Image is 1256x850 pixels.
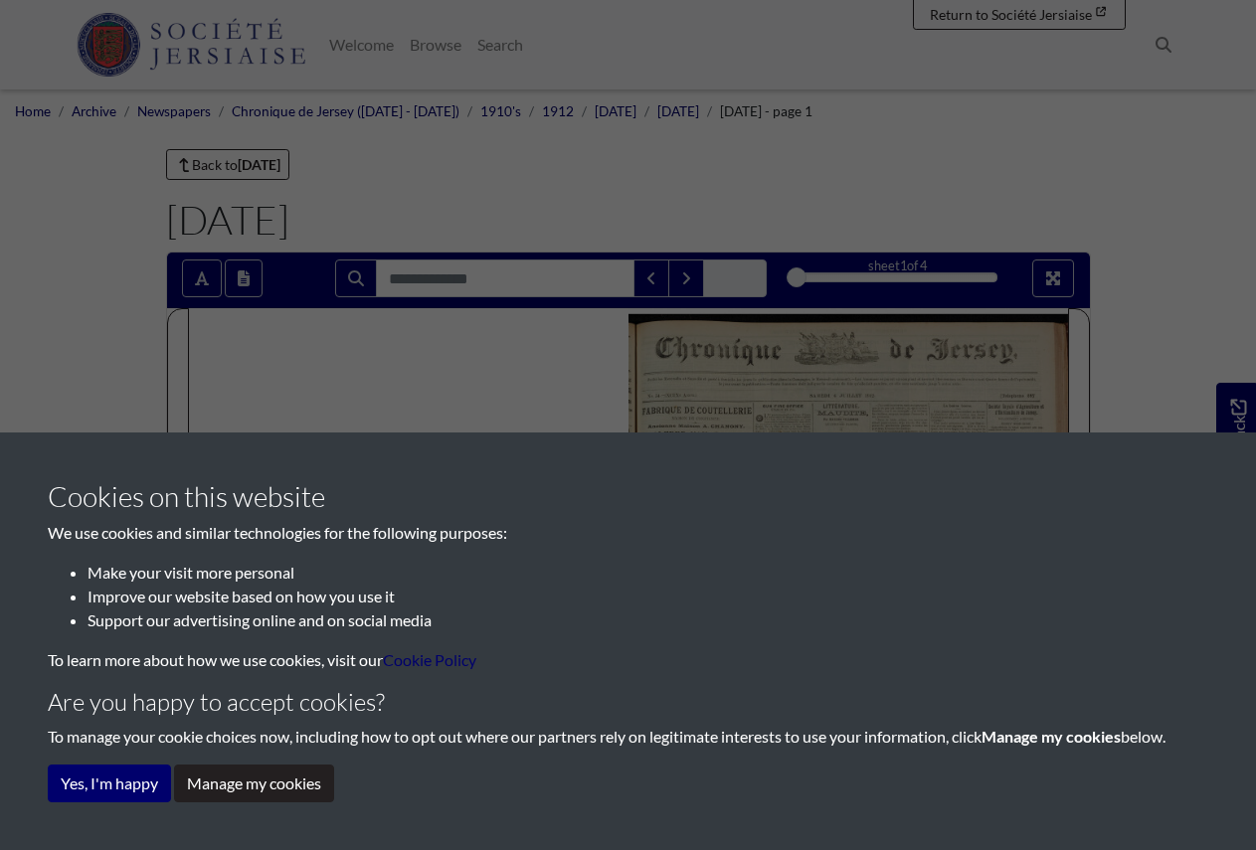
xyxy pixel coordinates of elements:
[48,765,171,802] button: Yes, I'm happy
[48,688,1208,717] h4: Are you happy to accept cookies?
[88,585,1208,608] li: Improve our website based on how you use it
[174,765,334,802] button: Manage my cookies
[88,561,1208,585] li: Make your visit more personal
[982,727,1121,746] strong: Manage my cookies
[88,608,1208,632] li: Support our advertising online and on social media
[48,725,1208,749] p: To manage your cookie choices now, including how to opt out where our partners rely on legitimate...
[48,521,1208,545] p: We use cookies and similar technologies for the following purposes:
[383,650,476,669] a: learn more about cookies
[48,648,1208,672] p: To learn more about how we use cookies, visit our
[48,480,1208,514] h3: Cookies on this website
